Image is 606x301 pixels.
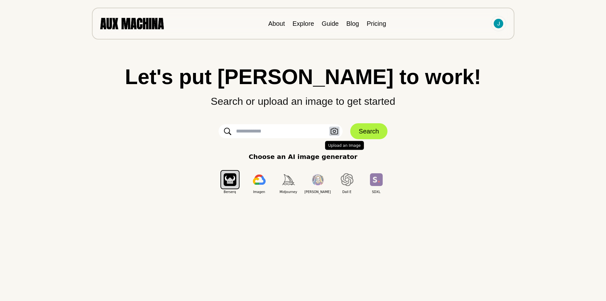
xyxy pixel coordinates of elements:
span: Upload an Image [325,141,364,150]
img: Dall E [341,173,353,186]
img: SDXL [370,173,383,186]
span: [PERSON_NAME] [303,190,332,194]
a: Explore [292,20,314,27]
img: Berserq [224,173,236,186]
span: Imagen [245,190,274,194]
a: Guide [322,20,338,27]
button: Upload an Image [329,127,339,136]
p: Search or upload an image to get started [13,87,593,109]
span: SDXL [362,190,391,194]
a: Blog [346,20,359,27]
img: AUX MACHINA [100,18,164,29]
a: Pricing [367,20,386,27]
h1: Let's put [PERSON_NAME] to work! [13,66,593,87]
p: Choose an AI image generator [249,152,358,161]
img: Avatar [494,19,503,28]
button: Search [350,123,387,139]
span: Dall E [332,190,362,194]
img: Imagen [253,175,266,185]
span: Midjourney [274,190,303,194]
span: Berserq [215,190,245,194]
img: Midjourney [282,174,295,185]
img: Leonardo [311,174,324,186]
a: About [268,20,285,27]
